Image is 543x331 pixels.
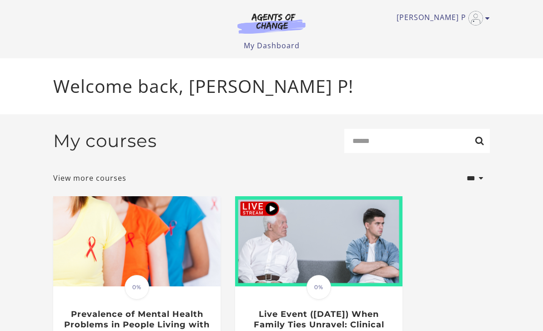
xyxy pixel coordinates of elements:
p: Welcome back, [PERSON_NAME] P! [53,73,490,100]
span: 0% [125,275,149,300]
a: View more courses [53,173,126,183]
a: My Dashboard [244,41,300,51]
a: Toggle menu [397,11,485,25]
img: Agents of Change Logo [228,13,315,34]
h2: My courses [53,130,157,152]
span: 0% [307,275,331,300]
